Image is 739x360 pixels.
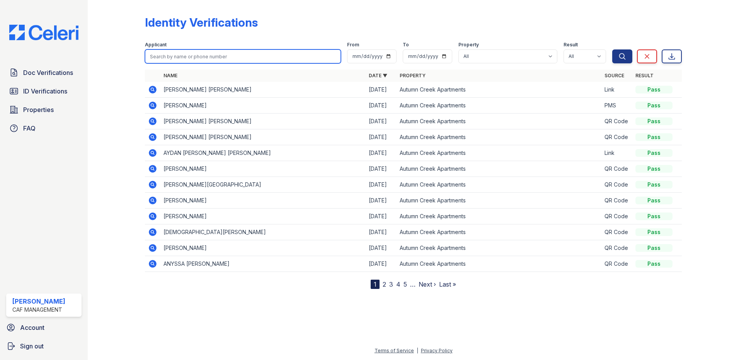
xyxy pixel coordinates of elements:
div: Pass [635,212,673,220]
span: FAQ [23,124,36,133]
a: Last » [439,280,456,288]
span: Sign out [20,341,44,351]
td: PMS [601,98,632,114]
td: QR Code [601,240,632,256]
td: Autumn Creek Apartments [397,177,602,193]
td: [DEMOGRAPHIC_DATA][PERSON_NAME] [160,224,366,240]
div: Identity Verifications [145,15,258,29]
div: Pass [635,117,673,125]
div: | [417,348,418,353]
div: [PERSON_NAME] [12,297,65,306]
div: Pass [635,244,673,252]
td: Autumn Creek Apartments [397,240,602,256]
a: Properties [6,102,82,117]
div: Pass [635,228,673,236]
td: AYDAN [PERSON_NAME] [PERSON_NAME] [160,145,366,161]
td: [PERSON_NAME] [PERSON_NAME] [160,82,366,98]
a: Terms of Service [375,348,414,353]
a: 5 [404,280,407,288]
td: Link [601,145,632,161]
td: [DATE] [366,209,397,224]
td: [DATE] [366,177,397,193]
div: Pass [635,260,673,268]
div: Pass [635,102,673,109]
span: Properties [23,105,54,114]
label: Applicant [145,42,167,48]
td: Autumn Creek Apartments [397,256,602,272]
td: [PERSON_NAME] [160,193,366,209]
td: [DATE] [366,256,397,272]
td: [DATE] [366,224,397,240]
td: [DATE] [366,145,397,161]
td: [DATE] [366,114,397,129]
td: QR Code [601,177,632,193]
td: QR Code [601,161,632,177]
div: Pass [635,197,673,204]
a: Result [635,73,654,78]
td: [PERSON_NAME] [160,209,366,224]
td: Autumn Creek Apartments [397,161,602,177]
td: [DATE] [366,129,397,145]
td: Autumn Creek Apartments [397,114,602,129]
td: [PERSON_NAME] [160,161,366,177]
label: Property [458,42,479,48]
a: Name [163,73,177,78]
td: [PERSON_NAME] [PERSON_NAME] [160,114,366,129]
td: QR Code [601,224,632,240]
a: 3 [389,280,393,288]
td: Autumn Creek Apartments [397,129,602,145]
img: CE_Logo_Blue-a8612792a0a2168367f1c8372b55b34899dd931a85d93a1a3d3e32e68fde9ad4.png [3,25,85,40]
td: QR Code [601,129,632,145]
td: [PERSON_NAME][GEOGRAPHIC_DATA] [160,177,366,193]
td: Autumn Creek Apartments [397,98,602,114]
td: Autumn Creek Apartments [397,82,602,98]
a: Next › [419,280,436,288]
a: Account [3,320,85,335]
label: From [347,42,359,48]
td: Autumn Creek Apartments [397,145,602,161]
a: FAQ [6,121,82,136]
span: ID Verifications [23,87,67,96]
td: [DATE] [366,240,397,256]
td: Link [601,82,632,98]
td: ANYSSA [PERSON_NAME] [160,256,366,272]
td: QR Code [601,209,632,224]
td: Autumn Creek Apartments [397,224,602,240]
label: Result [564,42,578,48]
div: Pass [635,149,673,157]
td: [PERSON_NAME] [PERSON_NAME] [160,129,366,145]
a: ID Verifications [6,83,82,99]
div: Pass [635,165,673,173]
input: Search by name or phone number [145,49,341,63]
a: Source [604,73,624,78]
a: Privacy Policy [421,348,453,353]
td: QR Code [601,114,632,129]
span: Account [20,323,44,332]
td: Autumn Creek Apartments [397,193,602,209]
div: Pass [635,181,673,188]
div: Pass [635,86,673,93]
td: [DATE] [366,193,397,209]
td: [DATE] [366,82,397,98]
td: QR Code [601,193,632,209]
td: Autumn Creek Apartments [397,209,602,224]
div: Pass [635,133,673,141]
a: 4 [396,280,400,288]
td: QR Code [601,256,632,272]
a: Date ▼ [369,73,387,78]
div: CAF Management [12,306,65,314]
div: 1 [371,280,380,289]
a: Sign out [3,338,85,354]
a: Property [400,73,426,78]
span: Doc Verifications [23,68,73,77]
td: [DATE] [366,161,397,177]
td: [PERSON_NAME] [160,240,366,256]
a: Doc Verifications [6,65,82,80]
td: [PERSON_NAME] [160,98,366,114]
td: [DATE] [366,98,397,114]
label: To [403,42,409,48]
span: … [410,280,415,289]
a: 2 [383,280,386,288]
